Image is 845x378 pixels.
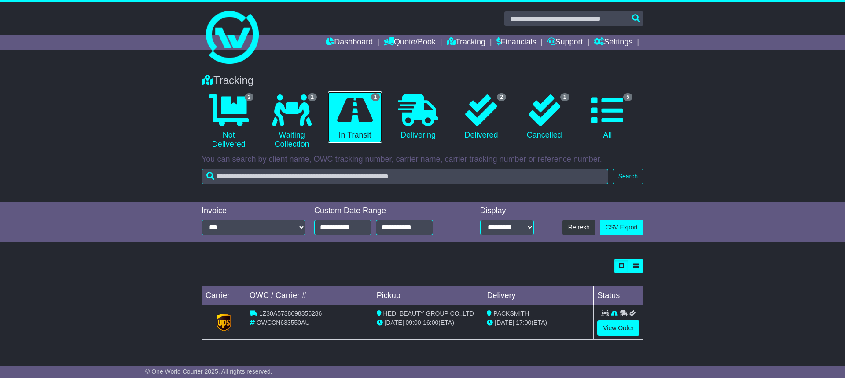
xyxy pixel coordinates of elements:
[613,169,643,184] button: Search
[391,91,445,143] a: Delivering
[480,206,534,216] div: Display
[406,319,421,326] span: 09:00
[145,368,272,375] span: © One World Courier 2025. All rights reserved.
[259,310,322,317] span: 1Z30A5738698356286
[257,319,310,326] span: OWCCN633550AU
[314,206,456,216] div: Custom Date Range
[202,91,256,153] a: 2 Not Delivered
[328,91,382,143] a: 1 In Transit
[516,319,531,326] span: 17:00
[373,286,483,305] td: Pickup
[562,220,595,235] button: Refresh
[495,319,514,326] span: [DATE]
[217,314,231,331] img: GetCarrierServiceLogo
[560,93,569,101] span: 1
[547,35,583,50] a: Support
[423,319,438,326] span: 16:00
[580,91,635,143] a: 5 All
[497,93,506,101] span: 2
[202,155,643,164] p: You can search by client name, OWC tracking number, carrier name, carrier tracking number or refe...
[487,318,590,327] div: (ETA)
[623,93,632,101] span: 5
[594,286,643,305] td: Status
[326,35,373,50] a: Dashboard
[483,286,594,305] td: Delivery
[447,35,485,50] a: Tracking
[594,35,632,50] a: Settings
[308,93,317,101] span: 1
[202,286,246,305] td: Carrier
[454,91,508,143] a: 2 Delivered
[600,220,643,235] a: CSV Export
[202,206,305,216] div: Invoice
[246,286,373,305] td: OWC / Carrier #
[385,319,404,326] span: [DATE]
[371,93,380,101] span: 1
[496,35,536,50] a: Financials
[493,310,529,317] span: PACKSMITH
[597,320,639,336] a: View Order
[197,74,648,87] div: Tracking
[245,93,254,101] span: 2
[383,310,474,317] span: HEDI BEAUTY GROUP CO.,LTD
[384,35,436,50] a: Quote/Book
[265,91,319,153] a: 1 Waiting Collection
[377,318,480,327] div: - (ETA)
[517,91,571,143] a: 1 Cancelled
